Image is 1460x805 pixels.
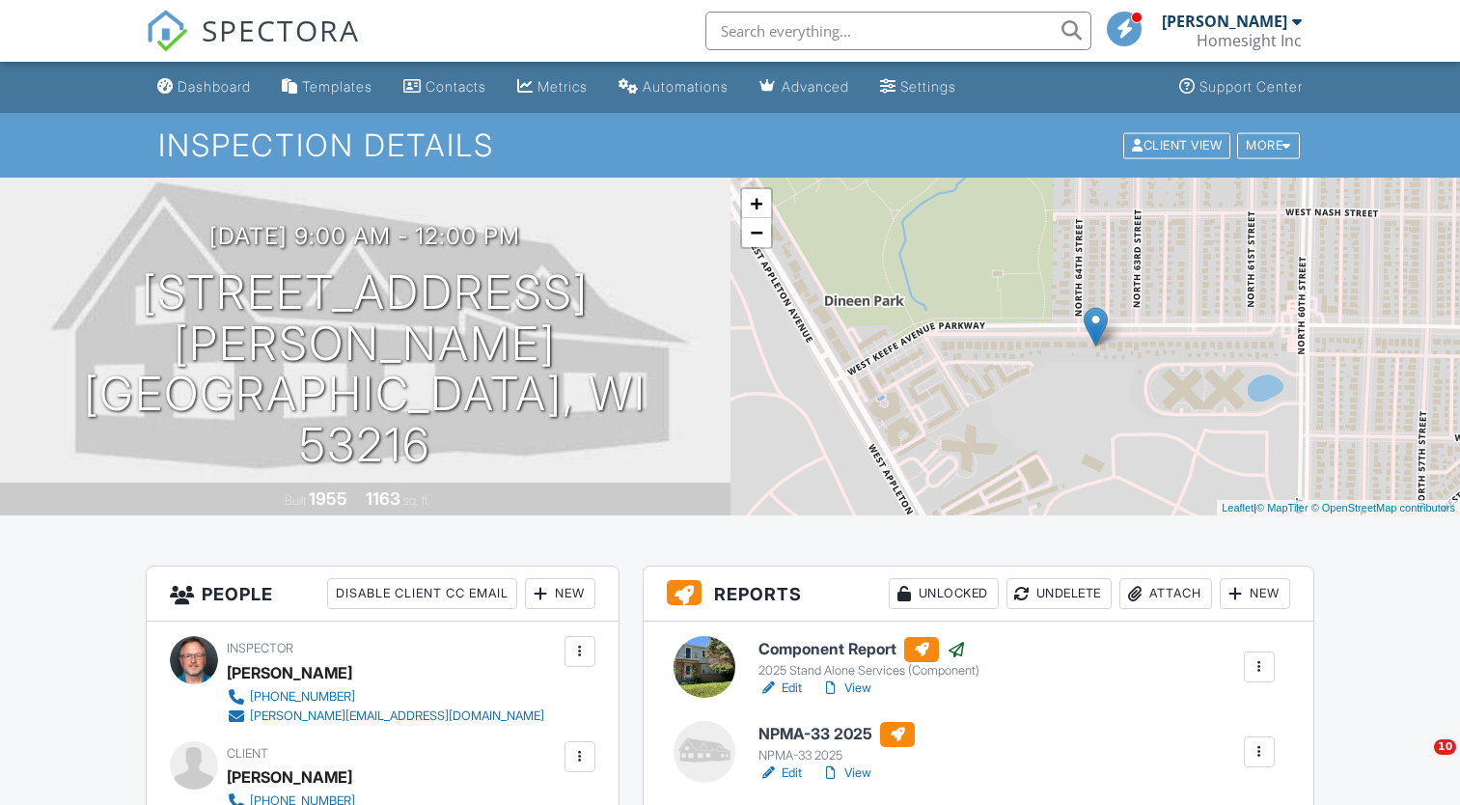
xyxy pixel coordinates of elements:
div: Templates [302,78,372,95]
div: Metrics [537,78,588,95]
h3: People [147,567,618,622]
div: [PHONE_NUMBER] [250,689,355,705]
a: [PERSON_NAME][EMAIL_ADDRESS][DOMAIN_NAME] [227,707,544,726]
a: View [821,763,871,783]
a: [PHONE_NUMBER] [227,687,544,707]
a: Edit [758,763,802,783]
a: Zoom in [742,189,771,218]
div: Undelete [1006,578,1112,609]
img: The Best Home Inspection Software - Spectora [146,10,188,52]
iframe: Intercom live chat [1394,739,1441,786]
h6: NPMA-33 2025 [758,722,915,747]
a: © OpenStreetMap contributors [1311,502,1455,514]
div: | [1217,500,1460,516]
a: NPMA-33 2025 NPMA-33 2025 [758,722,915,764]
div: 1955 [309,488,347,509]
div: Unlocked [889,578,999,609]
div: Disable Client CC Email [327,578,517,609]
a: Advanced [752,69,857,105]
h3: [DATE] 9:00 am - 12:00 pm [209,223,520,249]
a: Edit [758,679,802,698]
span: 10 [1434,739,1456,755]
div: Attach [1119,578,1212,609]
h1: [STREET_ADDRESS][PERSON_NAME] [GEOGRAPHIC_DATA], WI 53216 [31,267,700,471]
h1: Inspection Details [158,128,1302,162]
div: Advanced [782,78,849,95]
span: sq. ft. [403,493,430,508]
div: Contacts [426,78,486,95]
input: Search everything... [705,12,1091,50]
a: Automations (Basic) [611,69,736,105]
span: Built [285,493,306,508]
a: Settings [872,69,964,105]
span: Client [227,746,268,761]
div: 1163 [366,488,400,509]
h6: Component Report [758,637,979,662]
a: Contacts [396,69,494,105]
div: More [1237,132,1300,158]
div: Support Center [1199,78,1303,95]
a: Dashboard [150,69,259,105]
span: Inspector [227,641,293,655]
div: Client View [1123,132,1230,158]
div: Settings [900,78,956,95]
a: Client View [1121,137,1235,152]
div: Homesight Inc [1197,31,1302,50]
div: [PERSON_NAME] [227,763,352,791]
div: Dashboard [178,78,251,95]
div: 2025 Stand Alone Services (Component) [758,663,979,679]
a: Leaflet [1222,502,1253,514]
div: NPMA-33 2025 [758,748,915,763]
div: [PERSON_NAME] [227,658,352,687]
div: [PERSON_NAME][EMAIL_ADDRESS][DOMAIN_NAME] [250,708,544,724]
h3: Reports [644,567,1313,622]
a: SPECTORA [146,26,360,67]
a: © MapTiler [1256,502,1308,514]
a: Component Report 2025 Stand Alone Services (Component) [758,637,979,680]
a: View [821,679,871,698]
a: Templates [274,69,380,105]
div: New [1220,578,1290,609]
div: New [525,578,595,609]
a: Metrics [510,69,595,105]
a: Zoom out [742,218,771,247]
a: Support Center [1171,69,1310,105]
span: SPECTORA [202,10,360,50]
div: Automations [643,78,729,95]
div: [PERSON_NAME] [1162,12,1287,31]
